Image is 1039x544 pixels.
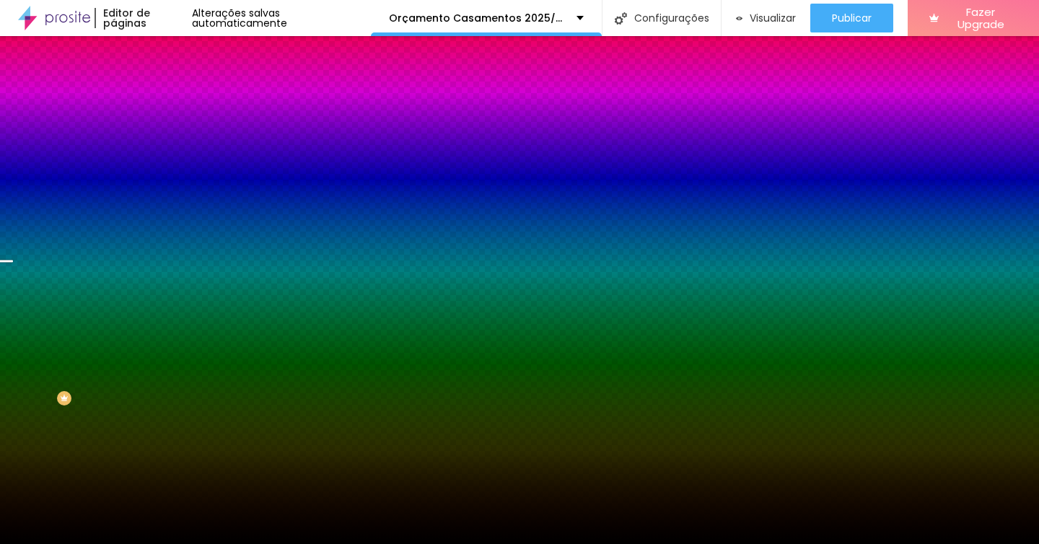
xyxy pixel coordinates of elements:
p: Orçamento Casamentos 2025/2026 [389,13,566,23]
button: Visualizar [722,4,810,32]
div: Alterações salvas automaticamente [192,8,370,28]
img: Icone [615,12,627,25]
span: Publicar [832,12,872,24]
span: Fazer Upgrade [944,6,1017,31]
button: Publicar [810,4,893,32]
img: view-1.svg [736,12,742,25]
span: Visualizar [750,12,796,24]
div: Editor de páginas [95,8,193,28]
